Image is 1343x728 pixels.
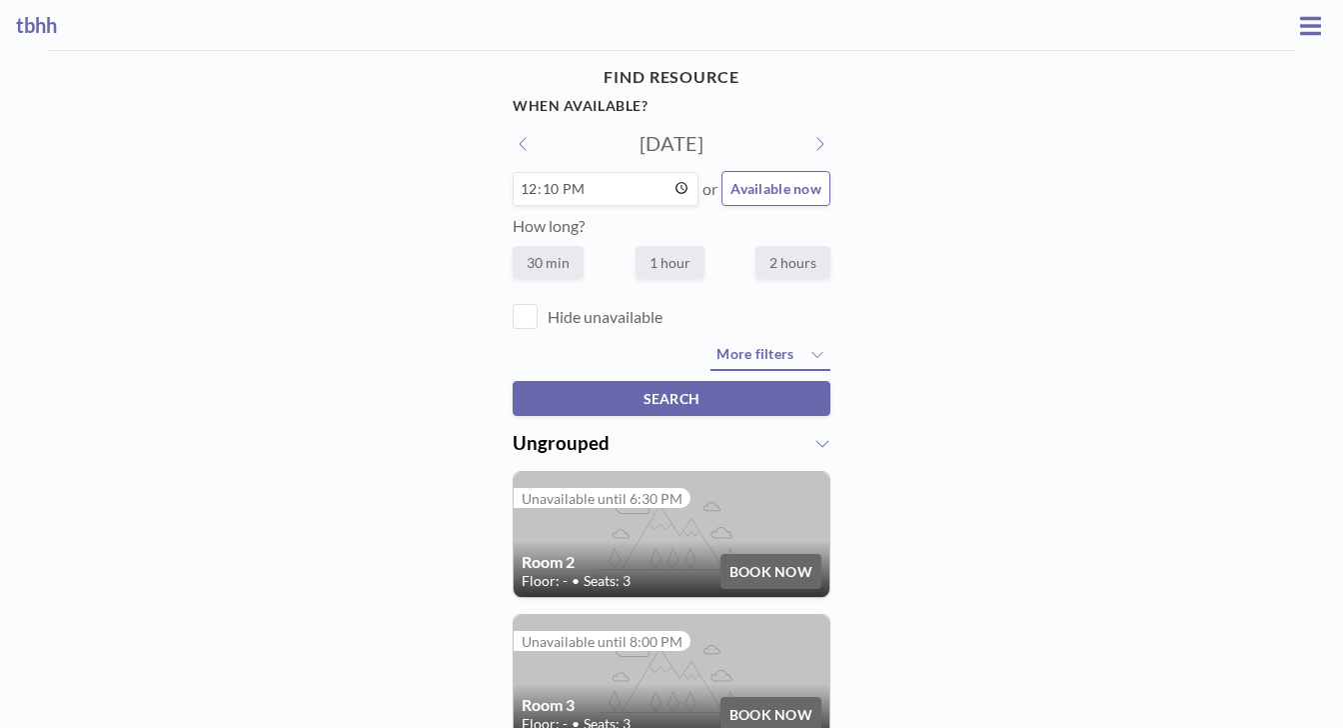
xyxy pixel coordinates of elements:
[513,432,610,454] span: Ungrouped
[522,572,568,590] span: Floor: -
[16,13,1294,38] h3: tbhh
[721,171,830,206] button: Available now
[522,552,720,572] h4: Room 2
[716,345,793,362] span: More filters
[755,246,830,279] label: 2 hours
[522,633,682,650] span: Unavailable until 8:00 PM
[513,246,584,279] label: 30 min
[730,180,821,197] span: Available now
[548,307,663,327] label: Hide unavailable
[636,246,704,279] label: 1 hour
[513,59,830,95] h4: FIND RESOURCE
[644,390,700,407] span: SEARCH
[720,554,821,589] button: BOOK NOW
[572,572,580,590] span: •
[522,490,682,507] span: Unavailable until 6:30 PM
[584,572,631,590] span: Seats: 3
[513,381,830,416] button: SEARCH
[702,179,717,199] span: or
[513,216,585,235] label: How long?
[710,339,830,371] button: More filters
[522,695,720,715] h4: Room 3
